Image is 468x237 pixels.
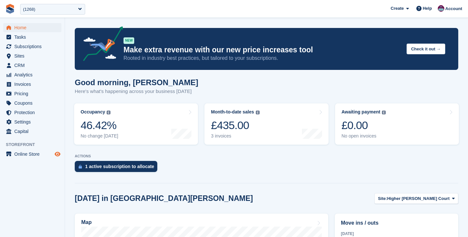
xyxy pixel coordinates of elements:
a: menu [3,108,61,117]
button: Check it out → [407,44,445,54]
span: Home [14,23,53,32]
a: menu [3,89,61,98]
a: menu [3,23,61,32]
span: Protection [14,108,53,117]
img: icon-info-grey-7440780725fd019a000dd9b08b2336e03edf1995a4989e88bcd33f0948082b44.svg [107,111,110,114]
div: £0.00 [342,119,386,132]
span: Site: [378,195,387,202]
div: No change [DATE] [81,133,118,139]
a: menu [3,127,61,136]
span: Sites [14,51,53,60]
div: [DATE] [341,231,452,237]
span: Tasks [14,33,53,42]
span: Higher [PERSON_NAME] Court [387,195,449,202]
h2: [DATE] in [GEOGRAPHIC_DATA][PERSON_NAME] [75,194,253,203]
h2: Map [81,219,92,225]
span: Analytics [14,70,53,79]
a: Month-to-date sales £435.00 3 invoices [204,103,328,145]
span: Capital [14,127,53,136]
p: Make extra revenue with our new price increases tool [123,45,401,55]
p: Here's what's happening across your business [DATE] [75,88,198,95]
span: Storefront [6,141,65,148]
div: 3 invoices [211,133,259,139]
span: Pricing [14,89,53,98]
a: 1 active subscription to allocate [75,161,161,175]
span: Create [391,5,404,12]
img: active_subscription_to_allocate_icon-d502201f5373d7db506a760aba3b589e785aa758c864c3986d89f69b8ff3... [79,165,82,169]
a: Preview store [54,150,61,158]
div: Awaiting payment [342,109,381,115]
a: menu [3,51,61,60]
h2: Move ins / outs [341,219,452,227]
span: Subscriptions [14,42,53,51]
div: 1 active subscription to allocate [85,164,154,169]
div: (1268) [23,6,35,13]
div: 46.42% [81,119,118,132]
a: Occupancy 46.42% No change [DATE] [74,103,198,145]
span: Help [423,5,432,12]
a: menu [3,42,61,51]
a: menu [3,117,61,126]
button: Site: Higher [PERSON_NAME] Court [374,193,458,204]
a: menu [3,99,61,108]
div: NEW [123,37,134,44]
img: stora-icon-8386f47178a22dfd0bd8f6a31ec36ba5ce8667c1dd55bd0f319d3a0aa187defe.svg [5,4,15,14]
p: Rooted in industry best practices, but tailored to your subscriptions. [123,55,401,62]
a: menu [3,150,61,159]
img: Brian Young [438,5,444,12]
img: icon-info-grey-7440780725fd019a000dd9b08b2336e03edf1995a4989e88bcd33f0948082b44.svg [382,111,386,114]
span: Account [445,6,462,12]
img: icon-info-grey-7440780725fd019a000dd9b08b2336e03edf1995a4989e88bcd33f0948082b44.svg [256,111,260,114]
img: price-adjustments-announcement-icon-8257ccfd72463d97f412b2fc003d46551f7dbcb40ab6d574587a9cd5c0d94... [78,26,123,63]
a: menu [3,61,61,70]
span: Coupons [14,99,53,108]
a: menu [3,33,61,42]
div: £435.00 [211,119,259,132]
span: Settings [14,117,53,126]
span: CRM [14,61,53,70]
a: menu [3,80,61,89]
span: Invoices [14,80,53,89]
span: Online Store [14,150,53,159]
div: Month-to-date sales [211,109,254,115]
h1: Good morning, [PERSON_NAME] [75,78,198,87]
div: No open invoices [342,133,386,139]
a: menu [3,70,61,79]
div: Occupancy [81,109,105,115]
a: Awaiting payment £0.00 No open invoices [335,103,459,145]
p: ACTIONS [75,154,458,158]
